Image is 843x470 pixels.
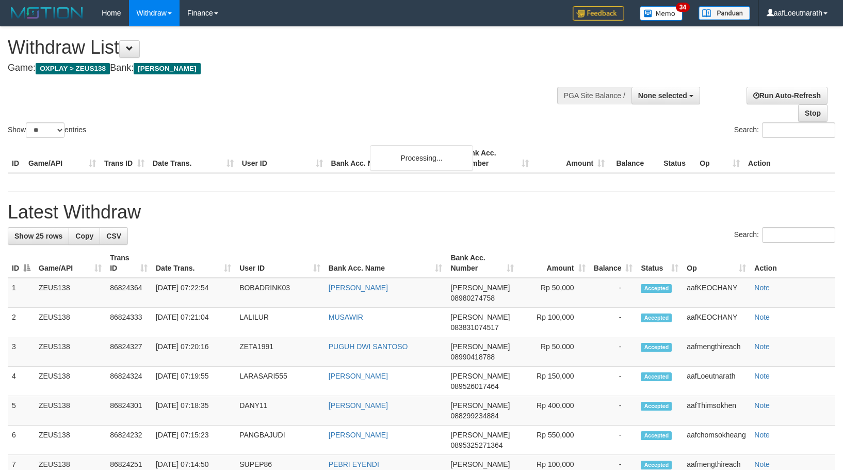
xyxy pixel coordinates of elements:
[641,372,672,381] span: Accepted
[8,63,552,73] h4: Game: Bank:
[100,144,149,173] th: Trans ID
[747,87,828,104] a: Run Auto-Refresh
[641,314,672,322] span: Accepted
[35,308,106,337] td: ZEUS138
[590,248,637,278] th: Balance: activate to sort column ascending
[106,278,152,308] td: 86824364
[152,367,235,396] td: [DATE] 07:19:55
[798,104,828,122] a: Stop
[14,232,62,240] span: Show 25 rows
[518,278,589,308] td: Rp 50,000
[235,278,325,308] td: BOBADRINK03
[235,426,325,455] td: PANGBAJUDI
[750,248,835,278] th: Action
[235,308,325,337] td: LALILUR
[134,63,200,74] span: [PERSON_NAME]
[446,248,518,278] th: Bank Acc. Number: activate to sort column ascending
[149,144,238,173] th: Date Trans.
[24,144,100,173] th: Game/API
[754,401,770,410] a: Note
[8,308,35,337] td: 2
[152,396,235,426] td: [DATE] 07:18:35
[557,87,631,104] div: PGA Site Balance /
[329,313,363,321] a: MUSAWIR
[106,396,152,426] td: 86824301
[329,284,388,292] a: [PERSON_NAME]
[590,396,637,426] td: -
[8,426,35,455] td: 6
[683,396,750,426] td: aafThimsokhen
[640,6,683,21] img: Button%20Memo.svg
[235,248,325,278] th: User ID: activate to sort column ascending
[75,232,93,240] span: Copy
[106,426,152,455] td: 86824232
[450,353,495,361] span: Copy 08990418788 to clipboard
[8,122,86,138] label: Show entries
[329,431,388,439] a: [PERSON_NAME]
[450,313,510,321] span: [PERSON_NAME]
[518,248,589,278] th: Amount: activate to sort column ascending
[8,337,35,367] td: 3
[235,396,325,426] td: DANY11
[699,6,750,20] img: panduan.png
[450,372,510,380] span: [PERSON_NAME]
[683,278,750,308] td: aafKEOCHANY
[573,6,624,21] img: Feedback.jpg
[329,372,388,380] a: [PERSON_NAME]
[450,342,510,351] span: [PERSON_NAME]
[106,337,152,367] td: 86824327
[450,382,498,390] span: Copy 089526017464 to clipboard
[106,248,152,278] th: Trans ID: activate to sort column ascending
[590,308,637,337] td: -
[450,460,510,468] span: [PERSON_NAME]
[152,308,235,337] td: [DATE] 07:21:04
[106,232,121,240] span: CSV
[35,337,106,367] td: ZEUS138
[659,144,695,173] th: Status
[518,367,589,396] td: Rp 150,000
[329,342,408,351] a: PUGUH DWI SANTOSO
[106,308,152,337] td: 86824333
[100,227,128,245] a: CSV
[641,431,672,440] span: Accepted
[676,3,690,12] span: 34
[754,431,770,439] a: Note
[235,367,325,396] td: LARASARI555
[683,308,750,337] td: aafKEOCHANY
[754,342,770,351] a: Note
[631,87,700,104] button: None selected
[235,337,325,367] td: ZETA1991
[641,402,672,411] span: Accepted
[8,227,69,245] a: Show 25 rows
[450,431,510,439] span: [PERSON_NAME]
[734,122,835,138] label: Search:
[35,367,106,396] td: ZEUS138
[152,278,235,308] td: [DATE] 07:22:54
[450,401,510,410] span: [PERSON_NAME]
[450,441,502,449] span: Copy 0895325271364 to clipboard
[590,337,637,367] td: -
[734,227,835,243] label: Search:
[683,337,750,367] td: aafmengthireach
[370,145,473,171] div: Processing...
[457,144,533,173] th: Bank Acc. Number
[8,5,86,21] img: MOTION_logo.png
[590,278,637,308] td: -
[8,202,835,223] h1: Latest Withdraw
[8,248,35,278] th: ID: activate to sort column descending
[325,248,447,278] th: Bank Acc. Name: activate to sort column ascending
[152,337,235,367] td: [DATE] 07:20:16
[8,278,35,308] td: 1
[641,284,672,293] span: Accepted
[637,248,683,278] th: Status: activate to sort column ascending
[329,401,388,410] a: [PERSON_NAME]
[754,284,770,292] a: Note
[683,367,750,396] td: aafLoeutnarath
[762,122,835,138] input: Search:
[8,367,35,396] td: 4
[152,426,235,455] td: [DATE] 07:15:23
[327,144,458,173] th: Bank Acc. Name
[638,91,687,100] span: None selected
[450,294,495,302] span: Copy 08980274758 to clipboard
[329,460,379,468] a: PEBRI EYENDI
